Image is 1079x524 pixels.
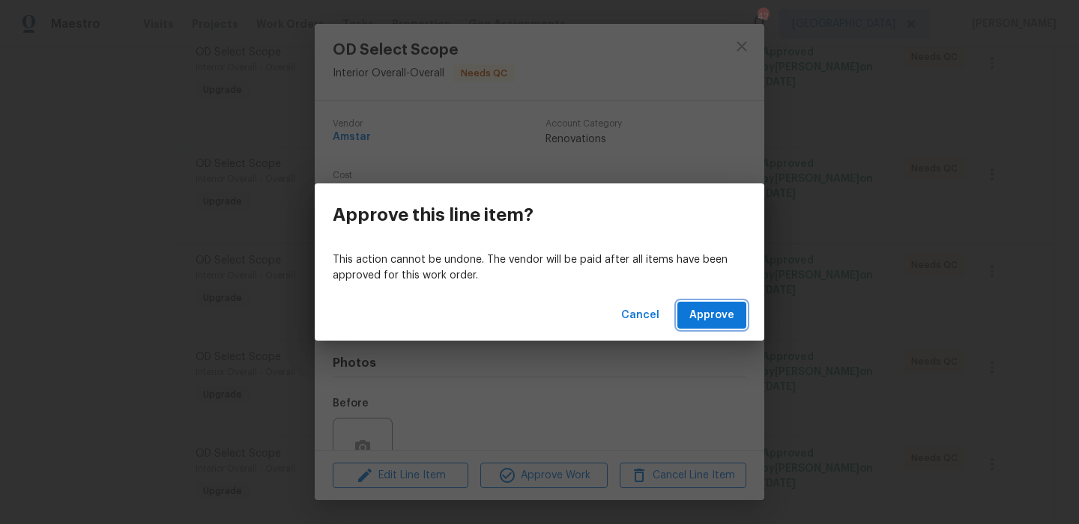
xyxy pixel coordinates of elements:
[677,302,746,329] button: Approve
[621,306,659,325] span: Cancel
[333,252,746,284] p: This action cannot be undone. The vendor will be paid after all items have been approved for this...
[615,302,665,329] button: Cancel
[333,204,534,225] h3: Approve this line item?
[689,306,734,325] span: Approve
